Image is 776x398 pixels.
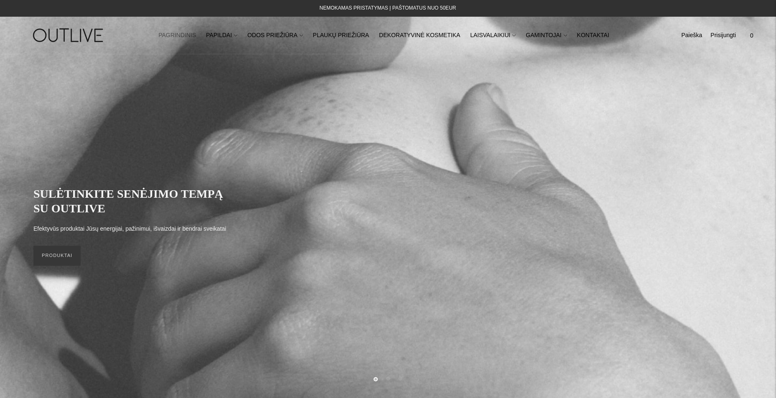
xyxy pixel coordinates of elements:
a: PRODUKTAI [33,246,81,266]
a: LAISVALAIKIUI [470,26,516,45]
div: NEMOKAMAS PRISTATYMAS Į PAŠTOMATUS NUO 50EUR [320,3,456,13]
a: PAPILDAI [206,26,237,45]
a: PAGRINDINIS [158,26,196,45]
a: GAMINTOJAI [526,26,567,45]
a: Prisijungti [710,26,736,45]
a: PLAUKŲ PRIEŽIŪRA [313,26,369,45]
a: ODOS PRIEŽIŪRA [247,26,303,45]
a: DEKORATYVINĖ KOSMETIKA [379,26,460,45]
a: Paieška [681,26,702,45]
p: Efektyvūs produktai Jūsų energijai, pažinimui, išvaizdai ir bendrai sveikatai [33,224,226,234]
span: 0 [746,30,758,41]
button: Move carousel to slide 3 [398,376,402,380]
img: OUTLIVE [17,21,121,50]
button: Move carousel to slide 1 [374,377,378,381]
button: Move carousel to slide 2 [386,376,390,380]
h2: SULĖTINKITE SENĖJIMO TEMPĄ SU OUTLIVE [33,186,234,216]
a: 0 [744,26,759,45]
a: KONTAKTAI [577,26,609,45]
